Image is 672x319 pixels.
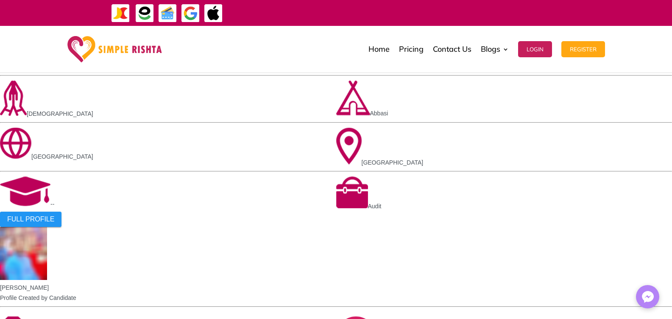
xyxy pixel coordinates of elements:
span: [DEMOGRAPHIC_DATA] [27,110,93,117]
span: -- [50,201,54,207]
a: Pricing [399,28,424,70]
img: Credit Cards [158,4,177,23]
a: Contact Us [433,28,471,70]
button: Register [561,41,605,57]
span: Audit [368,203,382,210]
img: ApplePay-icon [204,4,223,23]
a: Register [561,28,605,70]
a: Home [368,28,390,70]
span: [GEOGRAPHIC_DATA] [362,159,424,166]
img: GooglePay-icon [181,4,200,23]
span: Abbasi [370,110,388,117]
img: Messenger [639,288,656,305]
a: Blogs [481,28,509,70]
span: [GEOGRAPHIC_DATA] [31,153,93,160]
a: Login [518,28,552,70]
img: EasyPaisa-icon [135,4,154,23]
button: Login [518,41,552,57]
span: FULL PROFILE [7,215,54,223]
img: JazzCash-icon [111,4,130,23]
